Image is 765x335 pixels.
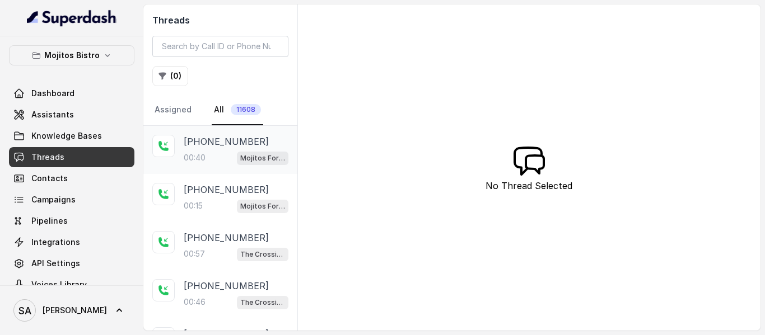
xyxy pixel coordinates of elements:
nav: Tabs [152,95,288,125]
a: Integrations [9,232,134,252]
p: 00:40 [184,152,206,163]
span: API Settings [31,258,80,269]
a: [PERSON_NAME] [9,295,134,326]
span: Integrations [31,237,80,248]
input: Search by Call ID or Phone Number [152,36,288,57]
p: 00:46 [184,296,206,308]
span: Knowledge Bases [31,130,102,141]
a: API Settings [9,253,134,273]
span: Voices Library [31,279,87,290]
a: Dashboard [9,83,134,103]
p: [PHONE_NUMBER] [184,231,269,244]
a: Threads [9,147,134,167]
span: Pipelines [31,215,68,227]
a: Pipelines [9,211,134,231]
span: Assistants [31,109,74,120]
span: Contacts [31,173,68,184]
p: Mojitos Bistro [44,49,100,62]
p: No Thread Selected [486,179,572,192]
p: Mojitos Forum / EN [240,153,285,164]
p: The Crossing Steakhouse [240,297,285,308]
a: Assistants [9,105,134,125]
a: All11608 [212,95,263,125]
p: Mojitos Forum / EN [240,201,285,212]
img: light.svg [27,9,117,27]
span: Dashboard [31,88,74,99]
span: Threads [31,152,64,163]
p: [PHONE_NUMBER] [184,135,269,148]
span: [PERSON_NAME] [43,305,107,316]
h2: Threads [152,13,288,27]
a: Assigned [152,95,194,125]
a: Contacts [9,168,134,188]
text: SA [18,305,31,317]
span: Campaigns [31,194,76,205]
p: 00:57 [184,248,205,259]
p: The Crossing Steakhouse [240,249,285,260]
p: [PHONE_NUMBER] [184,183,269,196]
p: 00:15 [184,200,203,211]
span: 11608 [231,104,261,115]
a: Campaigns [9,190,134,210]
a: Voices Library [9,275,134,295]
p: [PHONE_NUMBER] [184,279,269,292]
button: Mojitos Bistro [9,45,134,65]
button: (0) [152,66,188,86]
a: Knowledge Bases [9,126,134,146]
